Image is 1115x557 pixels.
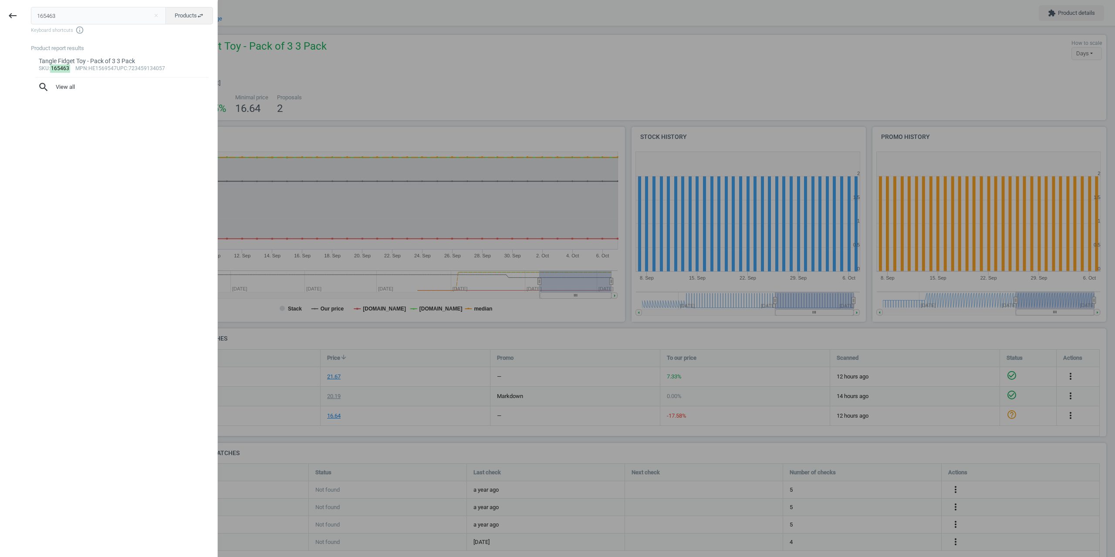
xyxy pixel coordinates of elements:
span: sku [39,65,49,71]
span: Keyboard shortcuts [31,26,213,34]
span: mpn [75,65,87,71]
input: Enter the SKU or product name [31,7,166,24]
i: keyboard_backspace [7,10,18,21]
div: Tangle Fidget Toy - Pack of 3 3 Pack [39,57,206,65]
i: search [38,81,49,93]
span: View all [38,81,206,93]
i: info_outline [75,26,84,34]
mark: 165463 [50,64,71,73]
div: Product report results [31,44,217,52]
button: searchView all [31,78,213,97]
button: Close [149,12,162,20]
span: Products [175,12,204,20]
span: upc [117,65,127,71]
button: keyboard_backspace [3,6,23,26]
i: swap_horiz [197,12,204,19]
button: Productsswap_horiz [166,7,213,24]
div: : :HE1569547 :723459134057 [39,65,206,72]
